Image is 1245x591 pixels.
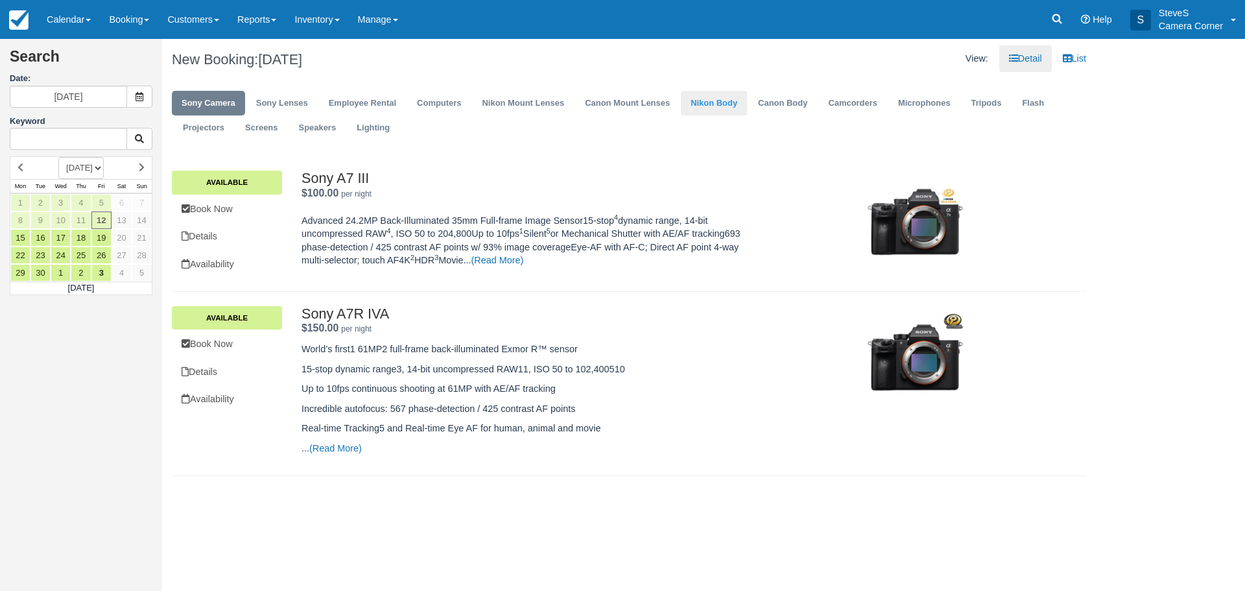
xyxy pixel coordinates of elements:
a: Canon Mount Lenses [575,91,680,116]
a: 6 [112,194,132,211]
th: Fri [91,179,112,193]
a: 3 [51,194,71,211]
img: M201-4 [848,299,982,416]
a: 18 [71,229,91,247]
a: 11 [71,211,91,229]
a: 19 [91,229,112,247]
a: Projectors [173,115,234,141]
p: 15-stop dynamic range3, 14-bit uncompressed RAW11, ISO 50 to 102,400510 [302,363,755,376]
a: Computers [407,91,471,116]
a: 1 [10,194,30,211]
td: [DATE] [10,282,152,295]
a: Lighting [347,115,399,141]
sup: 1 [519,227,523,235]
label: Date: [10,73,152,85]
a: 27 [112,247,132,264]
a: Book Now [172,331,282,357]
a: 4 [112,264,132,282]
th: Thu [71,179,91,193]
a: 20 [112,229,132,247]
a: 14 [132,211,152,229]
a: Available [172,171,282,194]
a: 15 [10,229,30,247]
th: Sat [112,179,132,193]
span: [DATE] [258,51,302,67]
a: 1 [51,264,71,282]
h1: New Booking: [172,52,619,67]
i: Help [1081,15,1090,24]
span: $100.00 [302,187,338,199]
a: 25 [71,247,91,264]
a: Details [172,359,282,385]
a: 10 [51,211,71,229]
a: 5 [91,194,112,211]
p: ... [302,442,755,455]
th: Sun [132,179,152,193]
em: per night [341,324,372,333]
a: Availability [172,386,282,413]
a: Canon Body [748,91,817,116]
a: 30 [30,264,51,282]
a: 22 [10,247,30,264]
sup: 2 [410,254,414,261]
span: Help [1093,14,1112,25]
a: Microphones [888,91,960,116]
strong: Price: $100 [302,187,338,199]
a: Flash [1012,91,1054,116]
a: 29 [10,264,30,282]
a: 9 [30,211,51,229]
a: Nikon Body [681,91,747,116]
a: 8 [10,211,30,229]
div: S [1130,10,1151,30]
img: checkfront-main-nav-mini-logo.png [9,10,29,30]
a: Tripods [962,91,1012,116]
a: 2 [30,194,51,211]
span: $150.00 [302,322,338,333]
p: Advanced 24.2MP Back-Illuminated 35mm Full-frame Image Sensor15-stop dynamic range, 14-bit uncomp... [302,214,755,267]
sup: 4 [386,227,390,235]
label: Keyword [10,116,45,126]
a: (Read More) [471,255,524,265]
a: Nikon Mount Lenses [472,91,574,116]
a: 26 [91,247,112,264]
p: World’s first1 61MP2 full-frame back-illuminated Exmor R™ sensor [302,343,755,356]
sup: 5 [547,227,551,235]
a: Sony Lenses [246,91,318,116]
a: Detail [999,45,1052,72]
th: Wed [51,179,71,193]
a: 23 [30,247,51,264]
a: Employee Rental [319,91,406,116]
a: 28 [132,247,152,264]
strong: Price: $150 [302,322,338,333]
sup: 4 [614,213,618,221]
a: 7 [132,194,152,211]
h2: Sony A7R IVA [302,306,755,322]
p: Incredible autofocus: 567 phase-detection / 425 contrast AF points [302,402,755,416]
a: Speakers [289,115,346,141]
a: 13 [112,211,132,229]
p: Camera Corner [1159,19,1223,32]
a: 2 [71,264,91,282]
a: Availability [172,251,282,278]
th: Mon [10,179,30,193]
a: List [1053,45,1096,72]
a: Camcorders [818,91,887,116]
a: Available [172,306,282,330]
img: M200-3 [848,164,982,281]
h2: Sony A7 III [302,171,755,186]
p: Real-time Tracking5 and Real-time Eye AF for human, animal and movie [302,422,755,435]
a: (Read More) [309,443,362,453]
a: 17 [51,229,71,247]
a: Sony Camera [172,91,245,116]
sup: 3 [434,254,438,261]
a: Details [172,223,282,250]
a: 21 [132,229,152,247]
em: per night [341,189,372,199]
li: View: [956,45,998,72]
h2: Search [10,49,152,73]
th: Tue [30,179,51,193]
a: Screens [235,115,287,141]
p: Up to 10fps continuous shooting at 61MP with AE/AF tracking [302,382,755,396]
a: 12 [91,211,112,229]
a: Book Now [172,196,282,223]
